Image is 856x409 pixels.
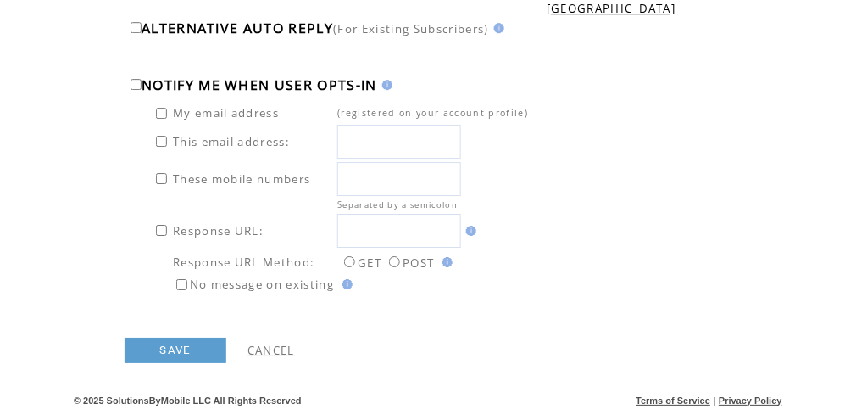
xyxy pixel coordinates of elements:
[389,256,400,267] input: POST
[125,338,226,363] a: SAVE
[461,226,476,236] img: help.gif
[173,171,311,187] span: These mobile numbers
[333,21,489,36] span: (For Existing Subscribers)
[719,395,782,406] a: Privacy Policy
[142,19,333,37] span: ALTERNATIVE AUTO REPLY
[547,1,676,16] a: [GEOGRAPHIC_DATA]
[344,256,355,267] input: GET
[337,107,528,119] span: (registered on your account profile)
[385,255,434,271] label: POST
[337,199,458,210] span: Separated by a semicolon
[173,255,315,270] span: Response URL Method:
[714,395,716,406] span: |
[173,105,279,120] span: My email address
[437,257,453,267] img: help.gif
[489,23,504,33] img: help.gif
[74,395,302,406] span: © 2025 SolutionsByMobile LLC All Rights Reserved
[247,343,295,358] a: CANCEL
[636,395,711,406] a: Terms of Service
[142,76,377,94] span: NOTIFY ME WHEN USER OPTS-IN
[173,223,264,238] span: Response URL:
[337,279,353,289] img: help.gif
[340,255,381,271] label: GET
[377,80,392,90] img: help.gif
[173,134,290,149] span: This email address:
[190,277,334,292] span: No message on existing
